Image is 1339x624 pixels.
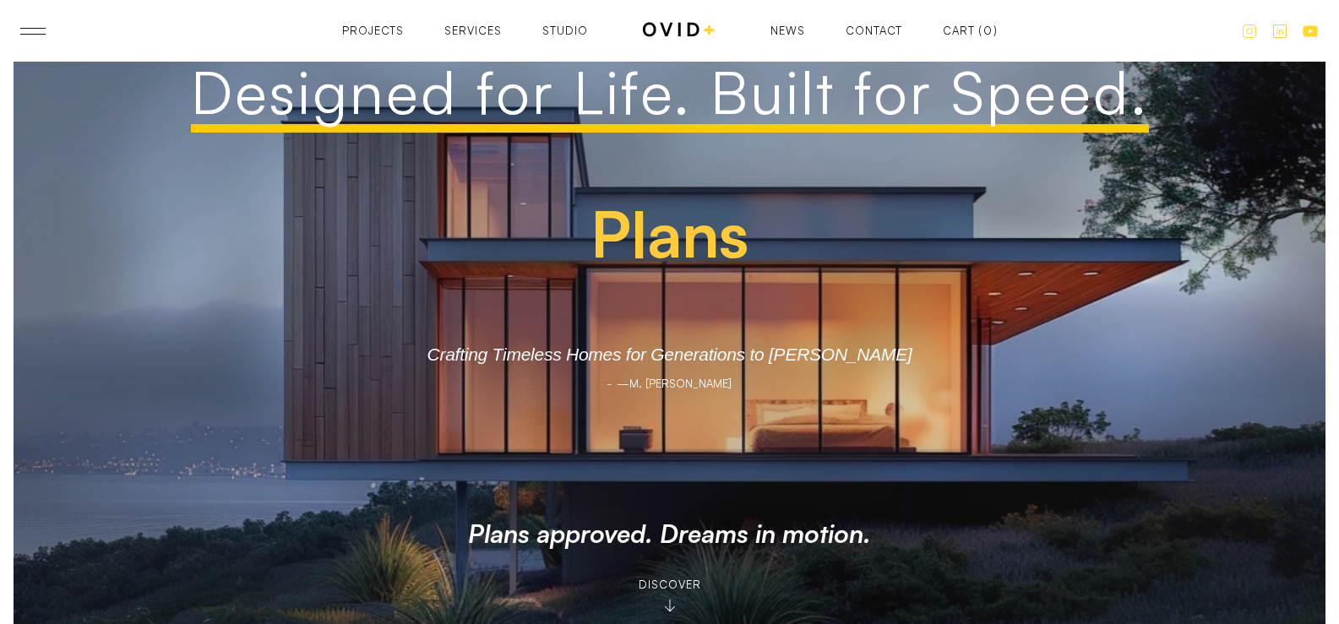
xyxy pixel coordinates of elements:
[468,518,871,549] h3: Plans approved. Dreams in motion.
[943,25,975,36] div: Cart
[191,59,1149,133] h1: Designed for Life. Built for Speed.
[993,25,998,36] div: )
[639,576,701,594] div: Discover
[639,576,701,614] a: Discover
[444,25,502,36] a: Services
[515,187,824,279] h1: Plans
[846,25,902,36] a: Contact
[983,25,993,36] div: 0
[415,334,923,363] p: Crafting Timeless Homes for Generations to [PERSON_NAME]
[617,372,732,396] div: —M. [PERSON_NAME]
[978,25,982,36] div: (
[342,25,404,36] a: Projects
[542,25,588,36] a: Studio
[943,25,998,36] a: Open empty cart
[770,25,805,36] a: News
[607,372,612,396] div: -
